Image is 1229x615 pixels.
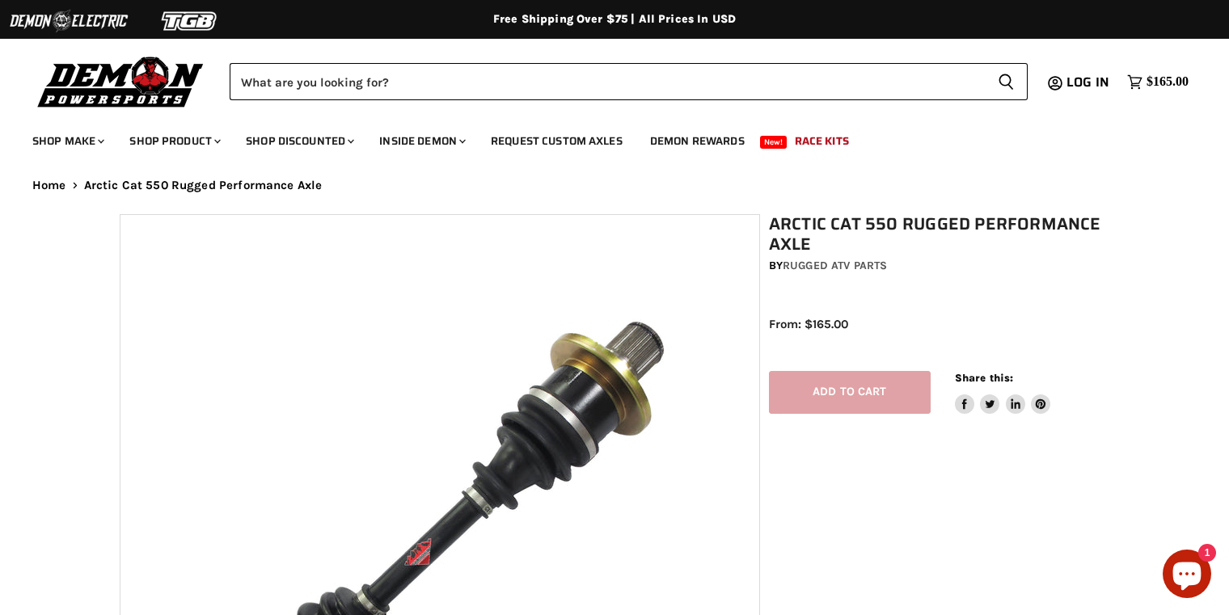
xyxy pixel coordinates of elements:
a: Log in [1059,75,1119,90]
span: From: $165.00 [769,317,848,331]
a: Rugged ATV Parts [783,259,887,272]
a: Home [32,179,66,192]
form: Product [230,63,1028,100]
a: $165.00 [1119,70,1197,94]
aside: Share this: [955,371,1051,414]
a: Demon Rewards [638,124,757,158]
h1: Arctic Cat 550 Rugged Performance Axle [769,214,1118,255]
a: Race Kits [783,124,861,158]
span: Share this: [955,372,1013,384]
a: Shop Make [20,124,114,158]
span: Log in [1066,72,1109,92]
button: Search [985,63,1028,100]
span: New! [760,136,788,149]
inbox-online-store-chat: Shopify online store chat [1158,550,1216,602]
span: Arctic Cat 550 Rugged Performance Axle [84,179,323,192]
a: Shop Product [117,124,230,158]
a: Inside Demon [367,124,475,158]
input: Search [230,63,985,100]
div: by [769,257,1118,275]
img: Demon Powersports [32,53,209,110]
span: $165.00 [1147,74,1189,90]
img: Demon Electric Logo 2 [8,6,129,36]
a: Request Custom Axles [479,124,635,158]
img: TGB Logo 2 [129,6,251,36]
a: Shop Discounted [234,124,364,158]
ul: Main menu [20,118,1185,158]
